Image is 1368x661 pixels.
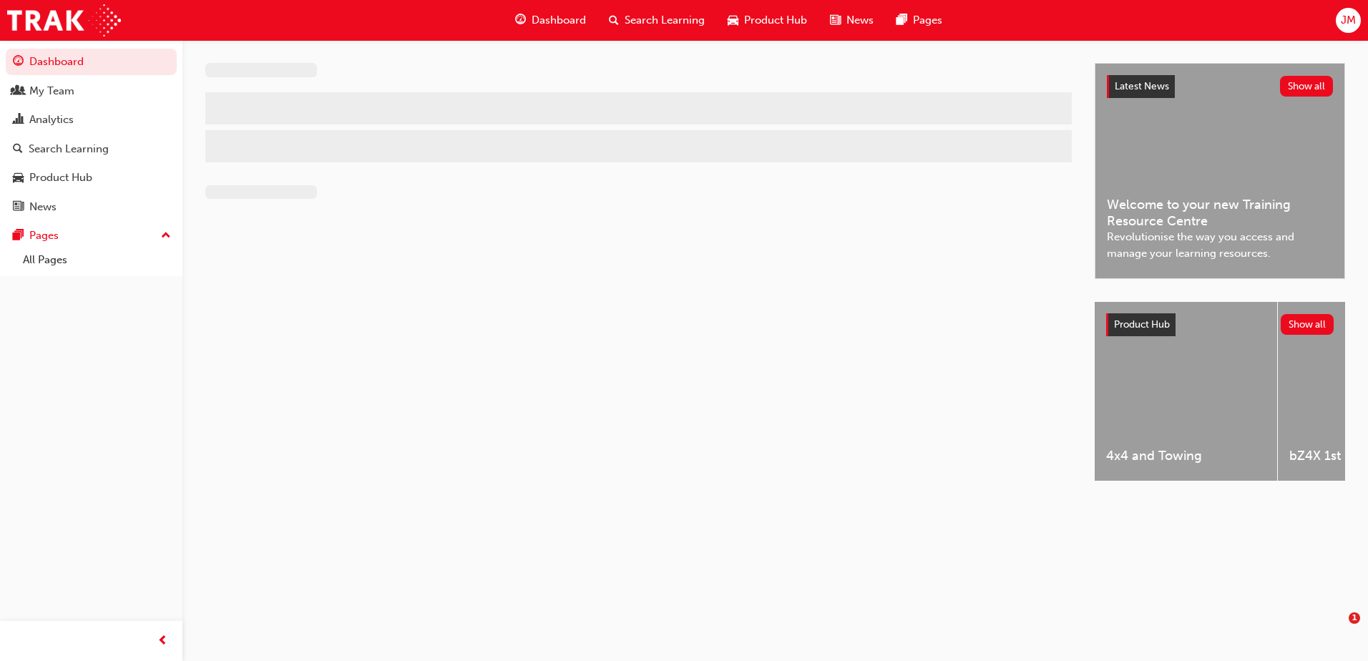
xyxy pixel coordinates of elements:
[13,143,23,156] span: search-icon
[1107,229,1333,261] span: Revolutionise the way you access and manage your learning resources.
[504,6,597,35] a: guage-iconDashboard
[29,83,74,99] div: My Team
[161,227,171,245] span: up-icon
[29,170,92,186] div: Product Hub
[913,12,942,29] span: Pages
[6,49,177,75] a: Dashboard
[6,222,177,249] button: Pages
[29,227,59,244] div: Pages
[744,12,807,29] span: Product Hub
[625,12,705,29] span: Search Learning
[1349,612,1360,624] span: 1
[1107,197,1333,229] span: Welcome to your new Training Resource Centre
[1281,314,1334,335] button: Show all
[13,85,24,98] span: people-icon
[846,12,874,29] span: News
[716,6,819,35] a: car-iconProduct Hub
[1107,75,1333,98] a: Latest NewsShow all
[6,136,177,162] a: Search Learning
[830,11,841,29] span: news-icon
[1280,76,1334,97] button: Show all
[13,114,24,127] span: chart-icon
[1106,448,1266,464] span: 4x4 and Towing
[896,11,907,29] span: pages-icon
[6,46,177,222] button: DashboardMy TeamAnalyticsSearch LearningProduct HubNews
[157,632,168,650] span: prev-icon
[13,172,24,185] span: car-icon
[17,249,177,271] a: All Pages
[819,6,885,35] a: news-iconNews
[1319,612,1354,647] iframe: Intercom live chat
[29,199,57,215] div: News
[728,11,738,29] span: car-icon
[13,230,24,243] span: pages-icon
[6,165,177,191] a: Product Hub
[13,56,24,69] span: guage-icon
[1095,302,1277,481] a: 4x4 and Towing
[515,11,526,29] span: guage-icon
[1341,12,1356,29] span: JM
[6,194,177,220] a: News
[1106,313,1334,336] a: Product HubShow all
[1336,8,1361,33] button: JM
[29,141,109,157] div: Search Learning
[1115,80,1169,92] span: Latest News
[1114,318,1170,330] span: Product Hub
[597,6,716,35] a: search-iconSearch Learning
[7,4,121,36] img: Trak
[1095,63,1345,279] a: Latest NewsShow allWelcome to your new Training Resource CentreRevolutionise the way you access a...
[6,107,177,133] a: Analytics
[885,6,954,35] a: pages-iconPages
[609,11,619,29] span: search-icon
[6,78,177,104] a: My Team
[13,201,24,214] span: news-icon
[29,112,74,128] div: Analytics
[532,12,586,29] span: Dashboard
